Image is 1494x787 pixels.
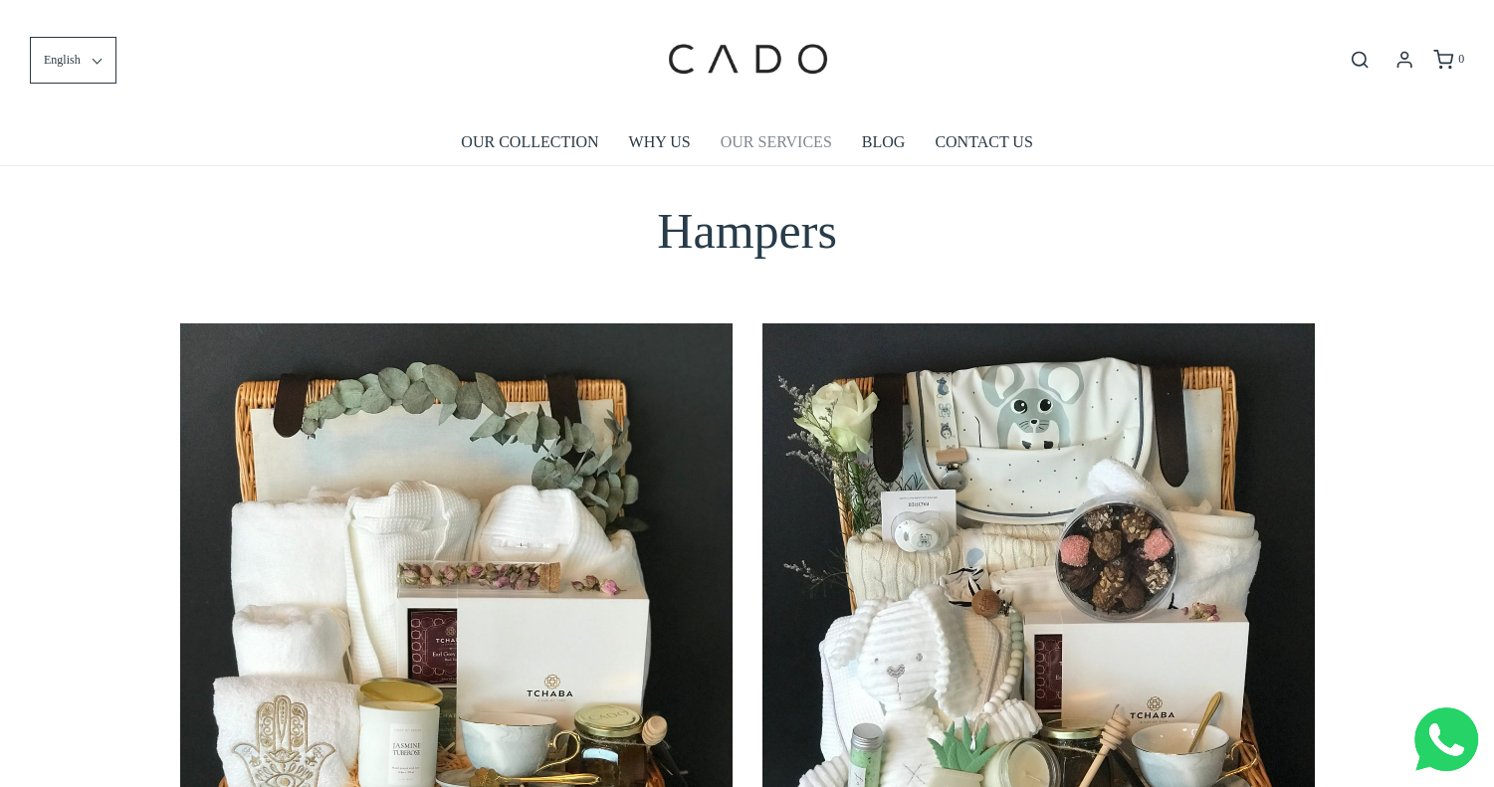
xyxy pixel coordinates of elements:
button: Open search bar [1342,49,1378,71]
img: Whatsapp [1414,707,1478,771]
a: CONTACT US [935,119,1032,165]
span: English [44,51,81,70]
a: 0 [1431,50,1464,70]
img: cadogifting [662,15,831,104]
a: WHY US [629,119,691,165]
span: 0 [1458,52,1464,66]
a: OUR COLLECTION [461,119,598,165]
a: OUR SERVICES [721,119,832,165]
button: English [30,37,116,84]
a: BLOG [862,119,906,165]
span: Hampers [657,203,837,259]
